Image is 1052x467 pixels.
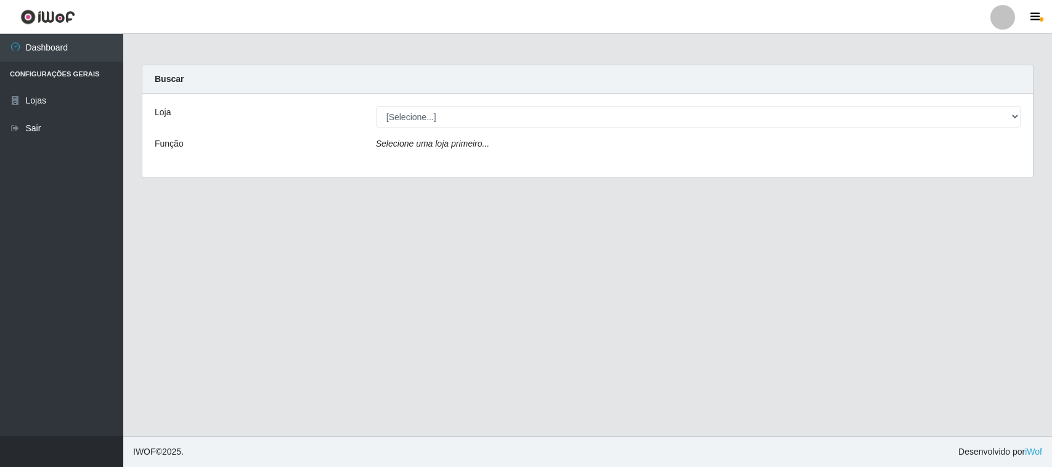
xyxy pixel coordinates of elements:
[376,139,489,148] i: Selecione uma loja primeiro...
[133,447,156,457] span: IWOF
[958,445,1042,458] span: Desenvolvido por
[155,137,184,150] label: Função
[155,106,171,119] label: Loja
[20,9,75,25] img: CoreUI Logo
[155,74,184,84] strong: Buscar
[1025,447,1042,457] a: iWof
[133,445,184,458] span: © 2025 .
